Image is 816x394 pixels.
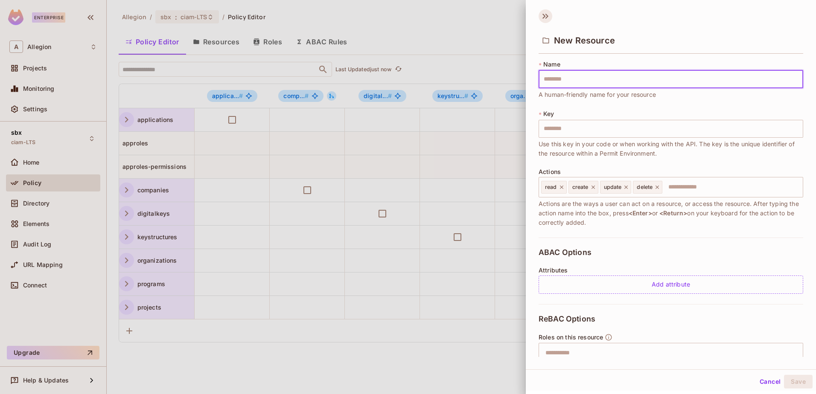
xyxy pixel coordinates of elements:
[784,375,813,388] button: Save
[554,35,615,46] span: New Resource
[539,334,603,341] span: Roles on this resource
[659,209,687,217] span: <Return>
[539,315,595,323] span: ReBAC Options
[539,248,592,257] span: ABAC Options
[633,181,662,194] div: delete
[543,110,554,117] span: Key
[539,275,803,294] div: Add attribute
[572,184,589,191] span: create
[539,139,803,158] span: Use this key in your code or when working with the API. The key is the unique identifier of the r...
[539,90,656,99] span: A human-friendly name for your resource
[604,184,622,191] span: update
[756,375,784,388] button: Cancel
[568,181,598,194] div: create
[543,61,560,68] span: Name
[629,209,652,217] span: <Enter>
[637,184,653,191] span: delete
[539,267,568,274] span: Attributes
[541,181,567,194] div: read
[545,184,557,191] span: read
[539,168,561,175] span: Actions
[539,199,803,227] span: Actions are the ways a user can act on a resource, or access the resource. After typing the actio...
[600,181,632,194] div: update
